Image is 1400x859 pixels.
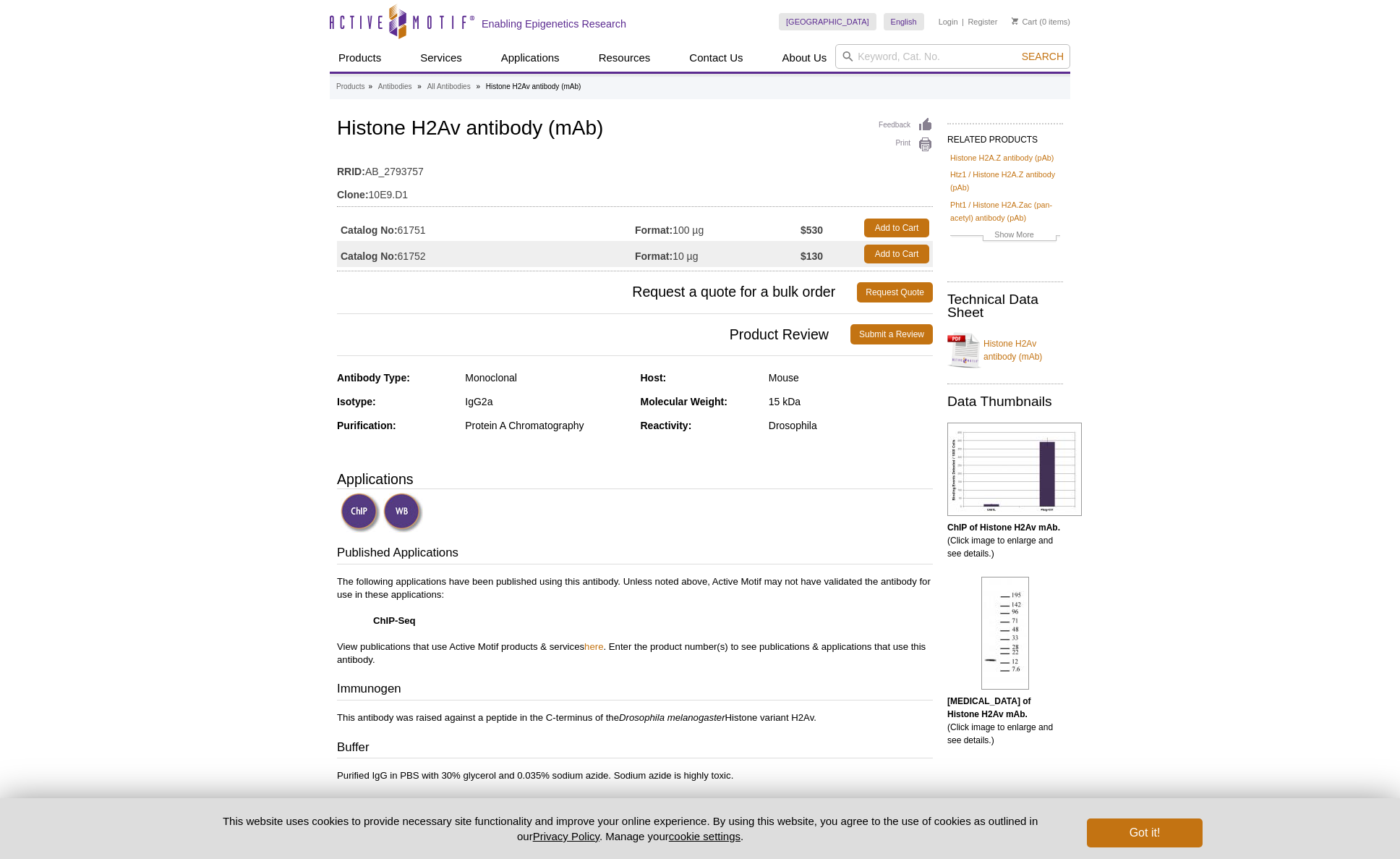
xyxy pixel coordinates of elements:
a: Contact Us [680,44,751,72]
i: Drosophila melanogaster [619,712,725,723]
h2: Data Thumbnails [947,395,1063,408]
a: Cart [1012,17,1037,27]
h2: Enabling Epigenetics Research [482,17,626,30]
strong: $130 [801,250,823,263]
h3: Published Applications [337,544,933,564]
strong: Antibody Type: [337,372,410,384]
strong: Host: [641,372,667,384]
td: AB_2793757 [337,156,933,179]
p: This website uses cookies to provide necessary site functionality and improve your online experie... [197,813,1063,844]
div: Monoclonal [465,371,629,384]
a: Privacy Policy [533,830,599,842]
a: Services [411,44,471,72]
a: About Us [774,44,836,72]
td: 100 µg [635,215,801,241]
p: Purified IgG in PBS with 30% glycerol and 0.035% sodium azide. Sodium azide is highly toxic. [337,769,933,782]
strong: Format: [635,250,673,263]
h3: Immunogen [337,680,933,701]
a: Print [879,137,933,153]
b: ChIP of Histone H2Av mAb. [947,522,1060,533]
div: Mouse [769,371,933,384]
a: here [584,641,603,652]
li: (0 items) [1012,13,1070,30]
span: Request a quote for a bulk order [337,282,857,302]
strong: Format: [635,224,673,237]
img: ChIP Validated [341,493,380,533]
strong: Reactivity: [641,420,692,431]
li: | [962,13,964,30]
a: Show More [950,228,1060,245]
a: Histone H2A.Z antibody (pAb) [950,151,1054,164]
h1: Histone H2Av antibody (mAb) [337,117,933,142]
input: Keyword, Cat. No. [835,44,1070,69]
a: Request Quote [857,282,933,302]
h2: Technical Data Sheet [947,293,1063,319]
a: Add to Cart [864,219,929,237]
a: Products [330,44,390,72]
strong: RRID: [337,165,365,178]
h3: Applications [337,468,933,490]
img: Histone H2Av antibody (mAb) tested by ChIP. [947,423,1082,516]
span: Search [1022,51,1064,62]
span: Product Review [337,324,850,344]
button: Search [1017,50,1068,63]
a: Submit a Review [850,324,933,344]
strong: ChIP-Seq [373,615,416,626]
p: (Click image to enlarge and see details.) [947,695,1063,747]
strong: Isotype: [337,396,376,407]
img: Your Cart [1012,17,1018,25]
td: 10 µg [635,241,801,267]
a: English [884,13,924,30]
li: » [368,82,372,90]
td: 61751 [337,215,635,241]
td: 10E9.D1 [337,179,933,203]
div: IgG2a [465,395,629,408]
button: Got it! [1087,818,1203,847]
a: Htz1 / Histone H2A.Z antibody (pAb) [950,168,1060,194]
td: 61752 [337,241,635,267]
b: [MEDICAL_DATA] of Histone H2Av mAb. [947,696,1031,719]
h2: RELATED PRODUCTS [947,123,1063,149]
a: Products [336,80,364,93]
a: Histone H2Av antibody (mAb) [947,329,1063,372]
a: Add to Cart [864,245,929,263]
img: Western Blot Validated [383,493,423,533]
strong: Purification: [337,420,396,431]
strong: Clone: [337,188,369,201]
a: Applications [492,44,568,72]
a: Antibodies [378,80,412,93]
a: All Antibodies [427,80,471,93]
a: Login [939,17,958,27]
h3: Buffer [337,739,933,759]
p: This antibody was raised against a peptide in the C-terminus of the Histone variant H2Av. [337,711,933,724]
a: Register [968,17,997,27]
strong: $530 [801,224,823,237]
a: [GEOGRAPHIC_DATA] [779,13,876,30]
strong: Catalog No: [341,250,398,263]
a: Feedback [879,117,933,133]
div: Drosophila [769,419,933,432]
p: The following applications have been published using this antibody. Unless noted above, Active Mo... [337,575,933,667]
strong: Catalog No: [341,224,398,237]
img: Histone H2Av antibody (mAb) tested by Western blot. [981,577,1029,690]
div: Protein A Chromatography [465,419,629,432]
div: 15 kDa [769,395,933,408]
li: Histone H2Av antibody (mAb) [486,82,581,90]
a: Resources [590,44,660,72]
li: » [476,82,480,90]
button: cookie settings [669,830,740,842]
p: (Click image to enlarge and see details.) [947,521,1063,560]
li: » [417,82,422,90]
a: Pht1 / Histone H2A.Zac (pan-acetyl) antibody (pAb) [950,198,1060,224]
strong: Molecular Weight: [641,396,727,407]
